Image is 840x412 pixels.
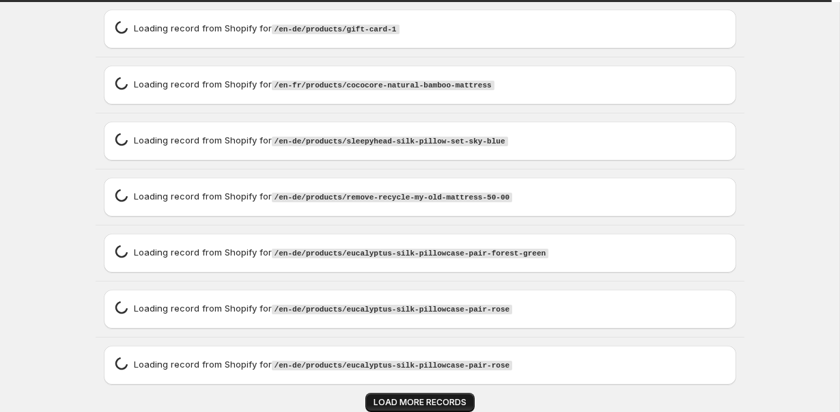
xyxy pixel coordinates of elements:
[272,305,513,314] code: /en-de/products/eucalyptus-silk-pillowcase-pair-rose
[134,77,494,92] p: Loading record from Shopify for
[272,81,494,90] code: /en-fr/products/cococore-natural-bamboo-mattress
[272,361,513,370] code: /en-de/products/eucalyptus-silk-pillowcase-pair-rose
[134,133,508,148] p: Loading record from Shopify for
[272,137,508,146] code: /en-de/products/sleepyhead-silk-pillow-set-sky-blue
[134,301,513,316] p: Loading record from Shopify for
[272,193,513,202] code: /en-de/products/remove-recycle-my-old-mattress-50-00
[134,21,400,36] p: Loading record from Shopify for
[134,245,549,260] p: Loading record from Shopify for
[272,249,549,258] code: /en-de/products/eucalyptus-silk-pillowcase-pair-forest-green
[374,397,466,408] span: LOAD MORE RECORDS
[365,393,475,412] button: LOAD MORE RECORDS
[134,357,513,372] p: Loading record from Shopify for
[272,25,400,34] code: /en-de/products/gift-card-1
[134,189,513,204] p: Loading record from Shopify for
